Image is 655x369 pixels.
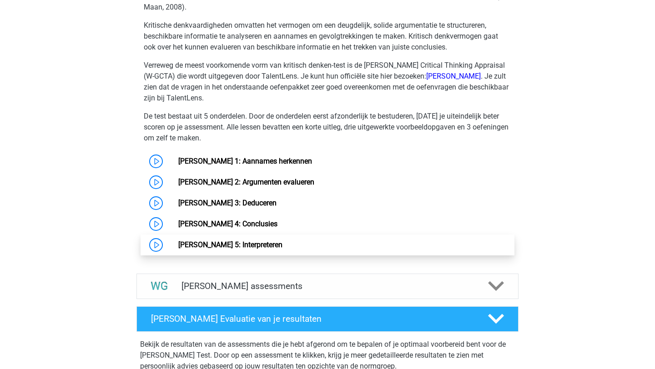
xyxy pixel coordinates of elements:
[178,240,282,249] a: [PERSON_NAME] 5: Interpreteren
[144,60,511,104] p: Verreweg de meest voorkomende vorm van kritisch denken-test is de [PERSON_NAME] Critical Thinking...
[133,274,522,299] a: assessments [PERSON_NAME] assessments
[178,157,312,165] a: [PERSON_NAME] 1: Aannames herkennen
[144,111,511,144] p: De test bestaat uit 5 onderdelen. Door de onderdelen eerst afzonderlijk te bestuderen, [DATE] je ...
[133,306,522,332] a: [PERSON_NAME] Evaluatie van je resultaten
[426,72,481,80] a: [PERSON_NAME]
[181,281,474,291] h4: [PERSON_NAME] assessments
[151,314,474,324] h4: [PERSON_NAME] Evaluatie van je resultaten
[178,199,277,207] a: [PERSON_NAME] 3: Deduceren
[178,219,277,228] a: [PERSON_NAME] 4: Conclusies
[178,178,314,186] a: [PERSON_NAME] 2: Argumenten evalueren
[148,274,171,298] img: watson glaser assessments
[144,20,511,53] p: Kritische denkvaardigheden omvatten het vermogen om een ​​deugdelijk, solide argumentatie te stru...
